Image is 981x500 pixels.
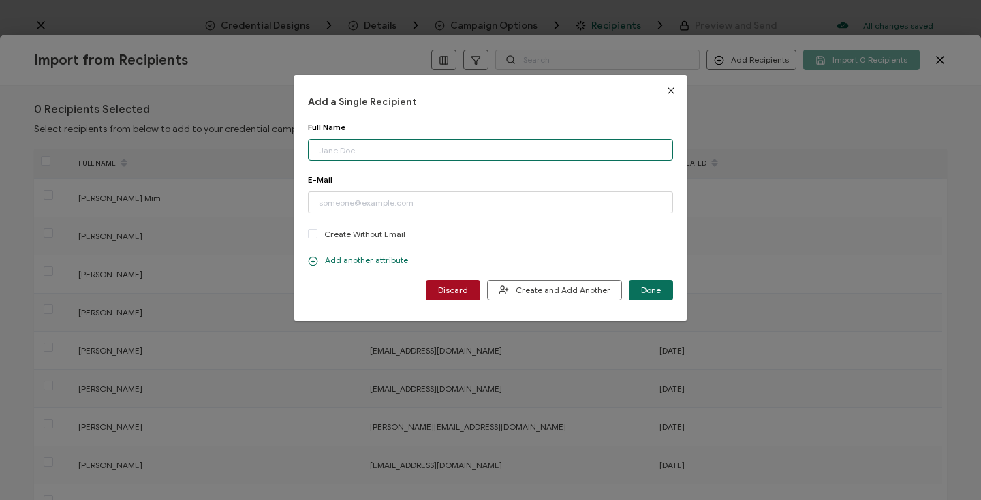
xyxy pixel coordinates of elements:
iframe: Chat Widget [913,435,981,500]
span: Create and Add Another [499,285,610,295]
button: Close [655,75,687,106]
button: Done [629,280,673,300]
input: Jane Doe [308,139,673,161]
p: Create Without Email [324,228,405,240]
h1: Add a Single Recipient [308,95,673,108]
span: Done [641,286,661,294]
button: Create and Add Another [487,280,622,300]
span: E-Mail [308,174,332,185]
p: Add another attribute [308,255,408,266]
span: Discard [438,286,468,294]
span: Full Name [308,122,346,132]
input: someone@example.com [308,191,673,213]
button: Discard [426,280,480,300]
div: dialog [294,75,687,320]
